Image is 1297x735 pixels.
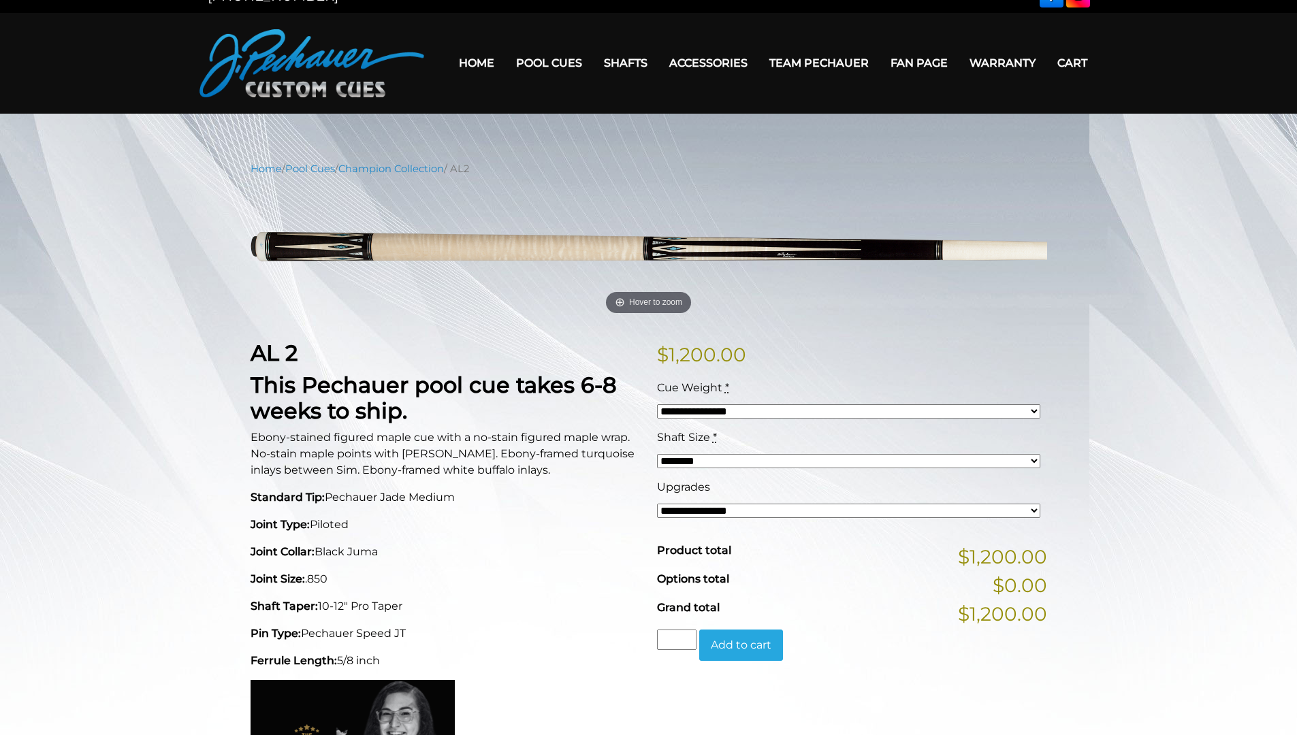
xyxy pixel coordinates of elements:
bdi: 1,200.00 [657,343,746,366]
p: Pechauer Speed JT [251,625,641,642]
strong: Ferrule Length: [251,654,337,667]
strong: This Pechauer pool cue takes 6-8 weeks to ship. [251,372,617,424]
span: Ebony-stained figured maple cue with a no-stain figured maple wrap. No-stain maple points with [P... [251,431,635,476]
a: Pool Cues [285,163,335,175]
span: $1,200.00 [958,542,1047,571]
a: Home [448,46,505,80]
a: Champion Collection [338,163,444,175]
a: Hover to zoom [251,186,1047,319]
button: Add to cart [699,630,783,661]
a: Fan Page [880,46,959,80]
a: Team Pechauer [758,46,880,80]
a: Cart [1046,46,1098,80]
abbr: required [713,431,717,444]
p: Piloted [251,517,641,533]
span: Upgrades [657,480,710,493]
span: Cue Weight [657,381,722,394]
strong: Pin Type: [251,627,301,640]
p: 10-12" Pro Taper [251,598,641,615]
a: Accessories [658,46,758,80]
span: Product total [657,544,731,557]
a: Warranty [959,46,1046,80]
a: Pool Cues [505,46,593,80]
strong: AL 2 [251,340,298,366]
a: Home [251,163,282,175]
span: Options total [657,572,729,585]
img: AL2-UPDATED.png [251,186,1047,319]
p: Pechauer Jade Medium [251,489,641,506]
input: Product quantity [657,630,696,650]
span: $ [657,343,669,366]
strong: Shaft Taper: [251,600,318,612]
p: .850 [251,571,641,587]
strong: Joint Size: [251,572,305,585]
p: Black Juma [251,544,641,560]
span: $1,200.00 [958,600,1047,628]
p: 5/8 inch [251,653,641,669]
abbr: required [725,381,729,394]
span: Grand total [657,601,720,614]
strong: Joint Collar: [251,545,315,558]
strong: Joint Type: [251,518,310,531]
img: Pechauer Custom Cues [199,29,424,97]
span: $0.00 [993,571,1047,600]
a: Shafts [593,46,658,80]
nav: Breadcrumb [251,161,1047,176]
span: Shaft Size [657,431,710,444]
strong: Standard Tip: [251,491,325,504]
